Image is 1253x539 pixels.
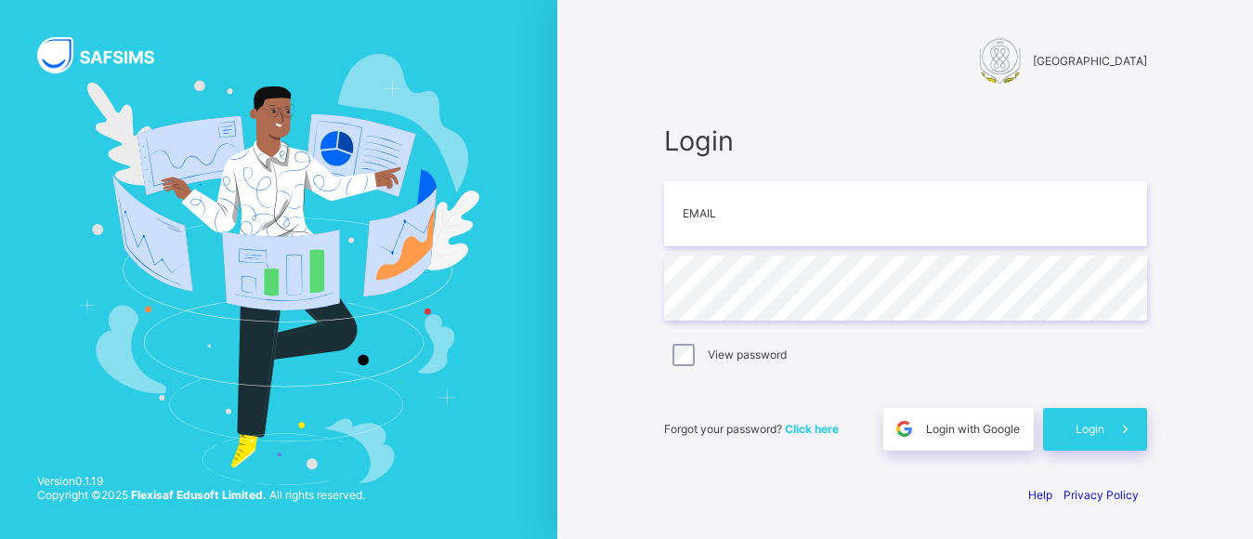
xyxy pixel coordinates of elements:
img: google.396cfc9801f0270233282035f929180a.svg [894,418,915,440]
img: SAFSIMS Logo [37,37,176,73]
span: Login [1076,422,1104,436]
span: Version 0.1.19 [37,474,365,488]
strong: Flexisaf Edusoft Limited. [131,488,267,502]
a: Privacy Policy [1064,488,1139,502]
label: View password [708,348,787,362]
span: Login with Google [926,422,1020,436]
span: [GEOGRAPHIC_DATA] [1033,54,1147,68]
a: Help [1028,488,1052,502]
span: Copyright © 2025 All rights reserved. [37,488,365,502]
span: Forgot your password? [664,422,839,436]
img: Hero Image [78,54,478,485]
a: Click here [785,422,839,436]
span: Login [664,125,1147,157]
